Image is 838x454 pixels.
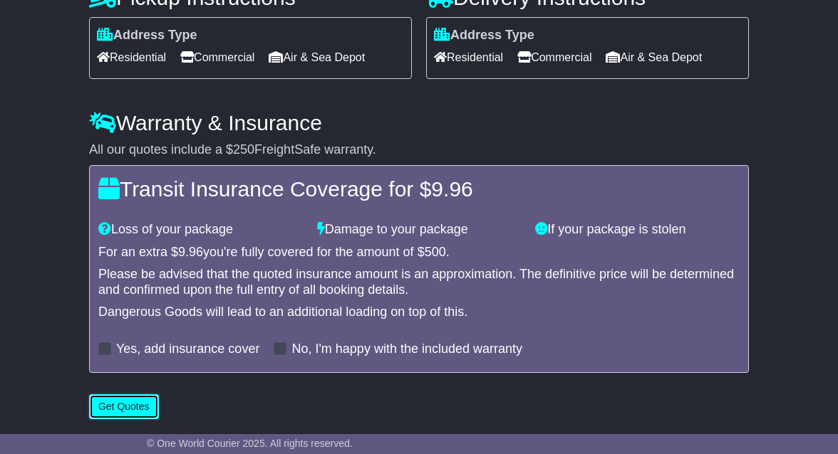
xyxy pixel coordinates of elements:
div: Damage to your package [310,222,529,238]
span: 250 [233,142,254,157]
span: 9.96 [178,245,203,259]
label: Address Type [434,28,534,43]
span: Air & Sea Depot [606,46,702,68]
span: © One World Courier 2025. All rights reserved. [147,438,353,449]
span: 500 [425,245,446,259]
h4: Warranty & Insurance [89,111,749,134]
label: Address Type [97,28,197,43]
label: Yes, add insurance cover [116,342,259,357]
span: Commercial [517,46,591,68]
span: Air & Sea Depot [269,46,365,68]
span: Residential [434,46,503,68]
div: All our quotes include a $ FreightSafe warranty. [89,142,749,158]
span: Commercial [180,46,254,68]
div: Please be advised that the quoted insurance amount is an approximation. The definitive price will... [98,267,740,297]
label: No, I'm happy with the included warranty [291,342,522,357]
div: Dangerous Goods will lead to an additional loading on top of this. [98,305,740,320]
span: Residential [97,46,166,68]
div: If your package is stolen [528,222,747,238]
span: 9.96 [431,177,472,201]
h4: Transit Insurance Coverage for $ [98,177,740,201]
div: Loss of your package [91,222,310,238]
button: Get Quotes [89,394,159,419]
div: For an extra $ you're fully covered for the amount of $ . [98,245,740,260]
